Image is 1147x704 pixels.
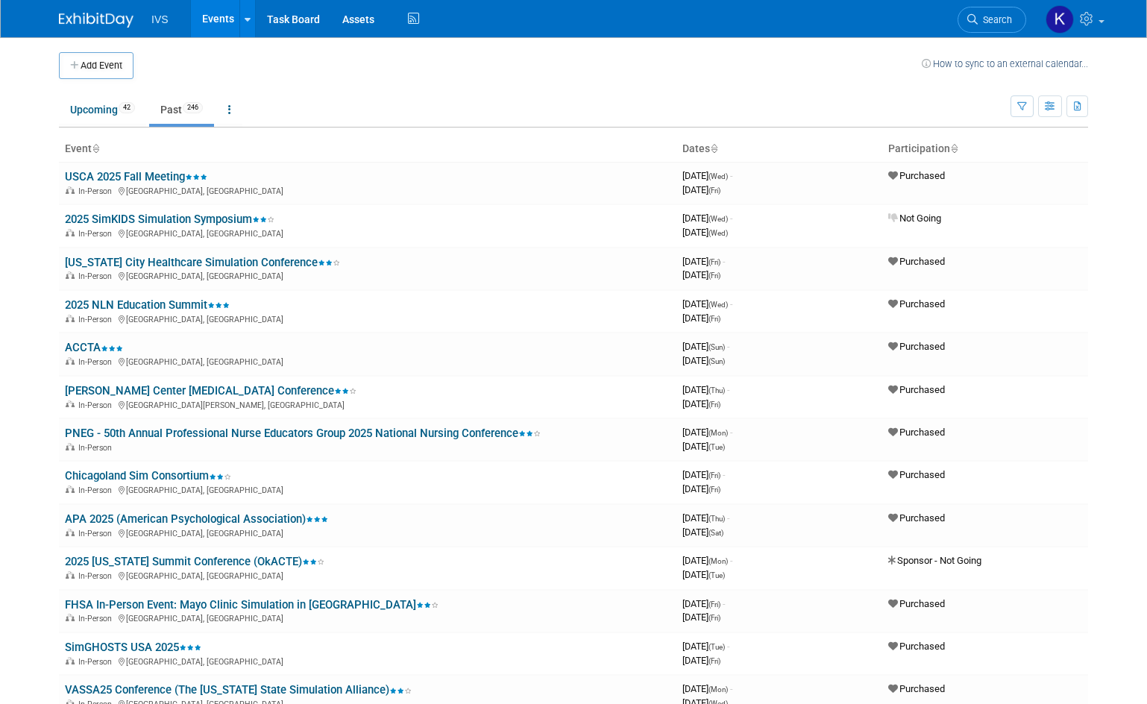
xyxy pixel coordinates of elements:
span: (Tue) [708,571,725,579]
span: [DATE] [682,227,728,238]
img: In-Person Event [66,529,75,536]
th: Event [59,136,676,162]
a: VASSA25 Conference (The [US_STATE] State Simulation Alliance) [65,683,412,697]
span: - [730,683,732,694]
div: [GEOGRAPHIC_DATA], [GEOGRAPHIC_DATA] [65,569,670,581]
span: In-Person [78,229,116,239]
span: [DATE] [682,612,720,623]
span: In-Person [78,443,116,453]
span: In-Person [78,186,116,196]
span: (Mon) [708,557,728,565]
span: Search [978,14,1012,25]
img: In-Person Event [66,315,75,322]
span: (Fri) [708,258,720,266]
span: [DATE] [682,213,732,224]
a: FHSA In-Person Event: Mayo Clinic Simulation in [GEOGRAPHIC_DATA] [65,598,439,612]
span: (Fri) [708,400,720,409]
span: (Sun) [708,343,725,351]
span: - [727,384,729,395]
img: In-Person Event [66,657,75,664]
a: PNEG - 50th Annual Professional Nurse Educators Group 2025 National Nursing Conference [65,427,541,440]
span: [DATE] [682,298,732,309]
span: In-Person [78,614,116,623]
span: Purchased [888,384,945,395]
span: (Fri) [708,471,720,480]
span: [DATE] [682,398,720,409]
a: Sort by Participation Type [950,142,958,154]
span: [DATE] [682,641,729,652]
span: In-Person [78,271,116,281]
a: Past246 [149,95,214,124]
img: Kate Wroblewski [1046,5,1074,34]
span: [DATE] [682,555,732,566]
div: [GEOGRAPHIC_DATA], [GEOGRAPHIC_DATA] [65,227,670,239]
a: Sort by Event Name [92,142,99,154]
span: In-Person [78,571,116,581]
span: - [723,256,725,267]
span: [DATE] [682,655,720,666]
span: (Fri) [708,271,720,280]
span: - [727,641,729,652]
span: [DATE] [682,569,725,580]
span: (Fri) [708,315,720,323]
span: - [730,213,732,224]
img: In-Person Event [66,485,75,493]
span: Purchased [888,341,945,352]
span: In-Person [78,485,116,495]
span: Purchased [888,598,945,609]
span: In-Person [78,657,116,667]
a: ACCTA [65,341,123,354]
span: (Tue) [708,643,725,651]
a: SimGHOSTS USA 2025 [65,641,201,654]
img: In-Person Event [66,614,75,621]
span: (Wed) [708,301,728,309]
img: In-Person Event [66,357,75,365]
span: (Mon) [708,429,728,437]
span: (Wed) [708,172,728,180]
span: (Tue) [708,443,725,451]
span: Purchased [888,170,945,181]
span: [DATE] [682,441,725,452]
span: (Fri) [708,614,720,622]
a: USCA 2025 Fall Meeting [65,170,207,183]
span: [DATE] [682,469,725,480]
a: [US_STATE] City Healthcare Simulation Conference [65,256,340,269]
img: In-Person Event [66,400,75,408]
span: [DATE] [682,384,729,395]
div: [GEOGRAPHIC_DATA], [GEOGRAPHIC_DATA] [65,184,670,196]
span: (Fri) [708,657,720,665]
span: [DATE] [682,269,720,280]
span: In-Person [78,357,116,367]
span: - [730,427,732,438]
div: [GEOGRAPHIC_DATA][PERSON_NAME], [GEOGRAPHIC_DATA] [65,398,670,410]
span: (Sat) [708,529,723,537]
span: [DATE] [682,683,732,694]
span: [DATE] [682,527,723,538]
th: Dates [676,136,882,162]
th: Participation [882,136,1088,162]
span: - [723,469,725,480]
a: 2025 SimKIDS Simulation Symposium [65,213,274,226]
span: In-Person [78,400,116,410]
span: (Fri) [708,485,720,494]
span: [DATE] [682,170,732,181]
span: 42 [119,102,135,113]
span: - [730,170,732,181]
span: Purchased [888,469,945,480]
div: [GEOGRAPHIC_DATA], [GEOGRAPHIC_DATA] [65,355,670,367]
span: [DATE] [682,598,725,609]
span: (Sun) [708,357,725,365]
div: [GEOGRAPHIC_DATA], [GEOGRAPHIC_DATA] [65,312,670,324]
a: Search [958,7,1026,33]
a: Upcoming42 [59,95,146,124]
span: (Thu) [708,515,725,523]
span: Not Going [888,213,941,224]
span: IVS [151,13,169,25]
span: Purchased [888,683,945,694]
span: [DATE] [682,184,720,195]
img: ExhibitDay [59,13,133,28]
span: (Fri) [708,600,720,609]
span: [DATE] [682,512,729,524]
span: Purchased [888,641,945,652]
button: Add Event [59,52,133,79]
